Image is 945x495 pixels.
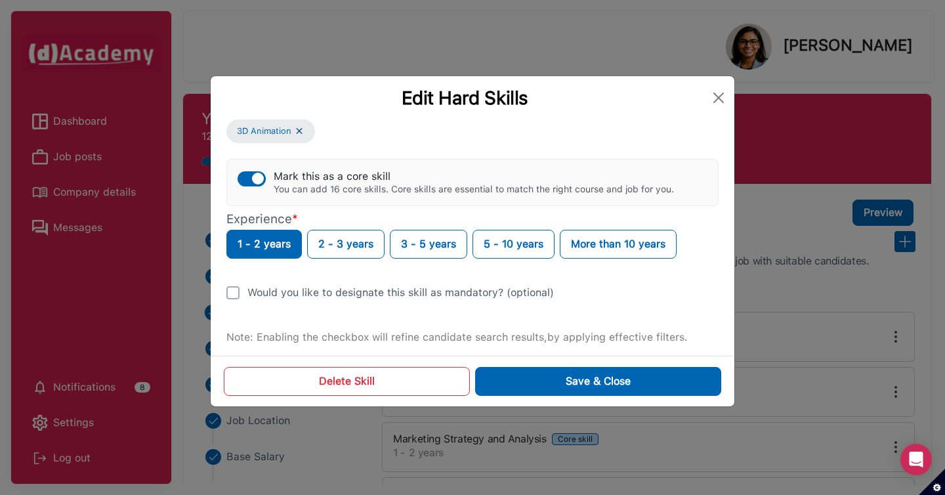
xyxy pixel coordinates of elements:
label: Note: [226,330,253,345]
button: 3 - 5 years [390,230,467,259]
div: Edit Hard Skills [221,87,708,109]
button: Delete Skill [224,367,470,396]
img: unCheck [226,286,240,299]
button: 2 - 3 years [307,230,385,259]
button: 5 - 10 years [472,230,555,259]
button: Mark this as a core skillYou can add 16 core skills. Core skills are essential to match the right... [238,171,266,186]
button: Close [708,87,729,108]
div: Open Intercom Messenger [900,444,932,475]
span: Enabling the checkbox will refine candidate search results,by applying effective filters. [257,331,688,343]
div: Save & Close [566,374,631,389]
div: Mark this as a core skill [274,170,674,183]
button: 3D Animation [226,119,315,143]
img: ... [294,125,304,137]
div: Delete Skill [319,374,375,389]
button: More than 10 years [560,230,677,259]
button: 1 - 2 years [226,230,302,259]
span: 3D Animation [237,125,291,138]
div: Would you like to designate this skill as mandatory? (optional) [247,285,554,301]
div: You can add 16 core skills. Core skills are essential to match the right course and job for you. [274,184,674,195]
button: Save & Close [475,367,721,396]
p: Experience [226,211,719,227]
button: Set cookie preferences [919,469,945,495]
